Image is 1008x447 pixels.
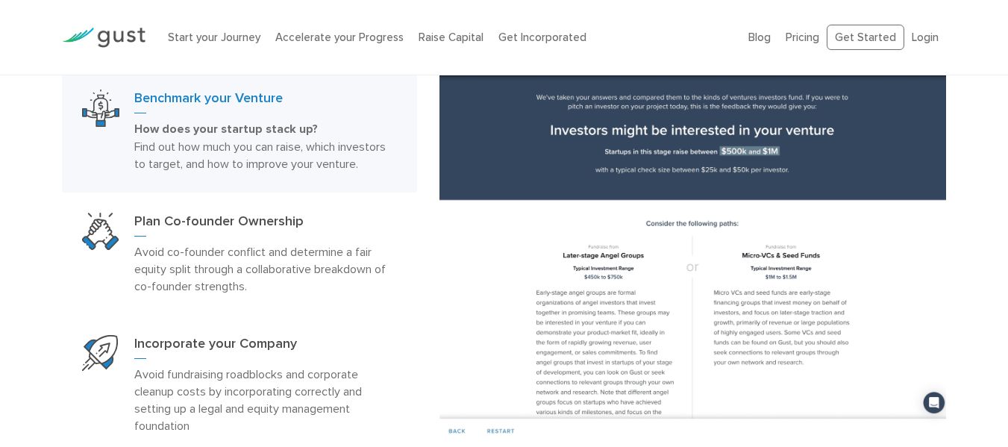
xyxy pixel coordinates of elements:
[62,69,418,193] a: Benchmark Your VentureBenchmark your VentureHow does your startup stack up? Find out how much you...
[168,31,260,44] a: Start your Journey
[439,53,946,442] img: Benchmark your Venture
[827,25,904,51] a: Get Started
[134,213,398,237] h3: Plan Co-founder Ownership
[134,90,398,113] h3: Benchmark your Venture
[134,335,398,359] h3: Incorporate your Company
[134,122,318,137] strong: How does your startup stack up?
[134,243,398,295] p: Avoid co-founder conflict and determine a fair equity split through a collaborative breakdown of ...
[82,90,119,127] img: Benchmark Your Venture
[62,28,145,48] img: Gust Logo
[786,31,819,44] a: Pricing
[82,213,119,250] img: Plan Co Founder Ownership
[275,31,404,44] a: Accelerate your Progress
[134,366,398,434] p: Avoid fundraising roadblocks and corporate cleanup costs by incorporating correctly and setting u...
[134,140,386,171] span: Find out how much you can raise, which investors to target, and how to improve your venture.
[419,31,483,44] a: Raise Capital
[82,335,118,371] img: Start Your Company
[498,31,586,44] a: Get Incorporated
[748,31,771,44] a: Blog
[62,193,418,315] a: Plan Co Founder OwnershipPlan Co-founder OwnershipAvoid co-founder conflict and determine a fair ...
[912,31,939,44] a: Login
